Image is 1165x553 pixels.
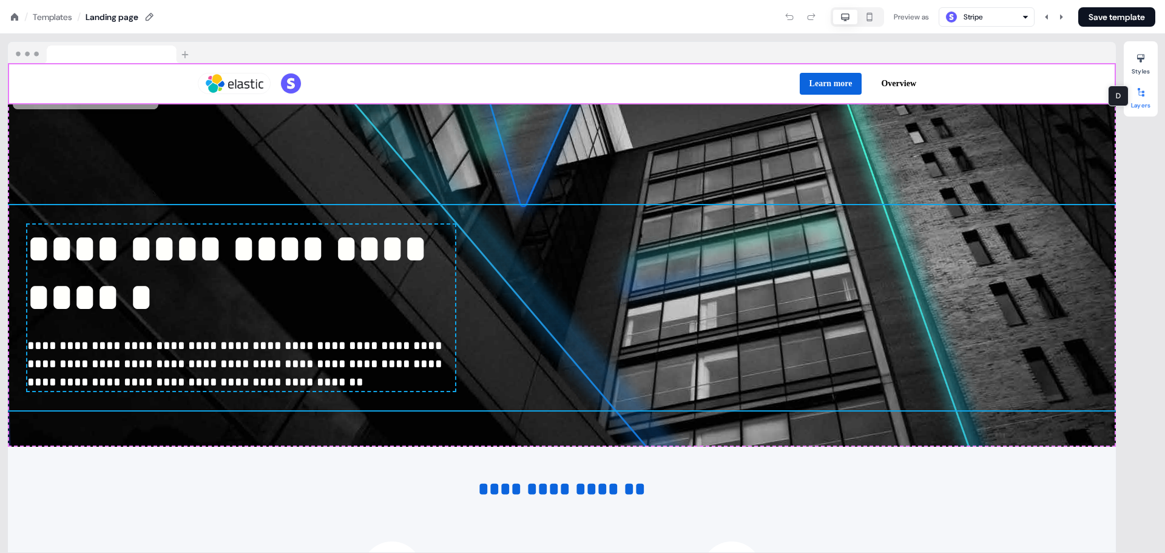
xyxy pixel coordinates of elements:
button: Save template [1078,7,1155,27]
div: Learn moreOverview [567,73,926,95]
div: D [1108,86,1129,106]
a: Templates [33,11,72,23]
div: Landing page [86,11,138,23]
button: Layers [1124,83,1158,109]
button: Stripe [939,7,1035,27]
button: Learn more [800,73,862,95]
div: / [24,10,28,24]
div: Preview as [894,11,929,23]
button: Overview [871,73,926,95]
button: Styles [1124,49,1158,75]
div: Stripe [964,11,983,23]
img: Browser topbar [8,42,194,64]
div: / [77,10,81,24]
